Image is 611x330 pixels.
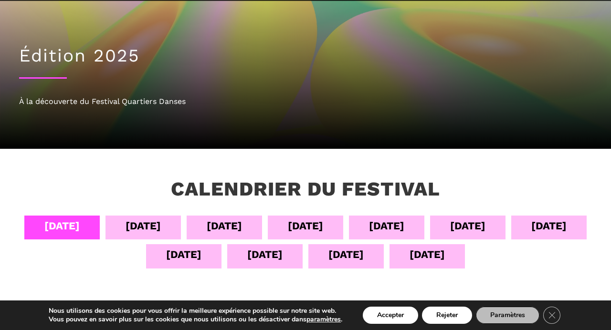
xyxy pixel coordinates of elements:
h3: Calendrier du festival [171,177,440,201]
div: [DATE] [207,217,242,234]
div: [DATE] [247,246,283,263]
button: Accepter [363,307,418,324]
button: Paramètres [476,307,539,324]
div: À la découverte du Festival Quartiers Danses [19,95,592,108]
p: Nous utilisons des cookies pour vous offrir la meilleure expérience possible sur notre site web. [49,307,342,315]
button: paramètres [306,315,341,324]
h1: Édition 2025 [19,45,592,66]
div: [DATE] [450,217,485,234]
div: [DATE] [369,217,404,234]
div: [DATE] [531,217,567,234]
div: [DATE] [44,217,80,234]
p: Vous pouvez en savoir plus sur les cookies que nous utilisons ou les désactiver dans . [49,315,342,324]
div: [DATE] [166,246,201,263]
button: Rejeter [422,307,472,324]
button: Close GDPR Cookie Banner [543,307,560,324]
div: [DATE] [328,246,364,263]
div: [DATE] [410,246,445,263]
div: [DATE] [288,217,323,234]
div: [DATE] [126,217,161,234]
